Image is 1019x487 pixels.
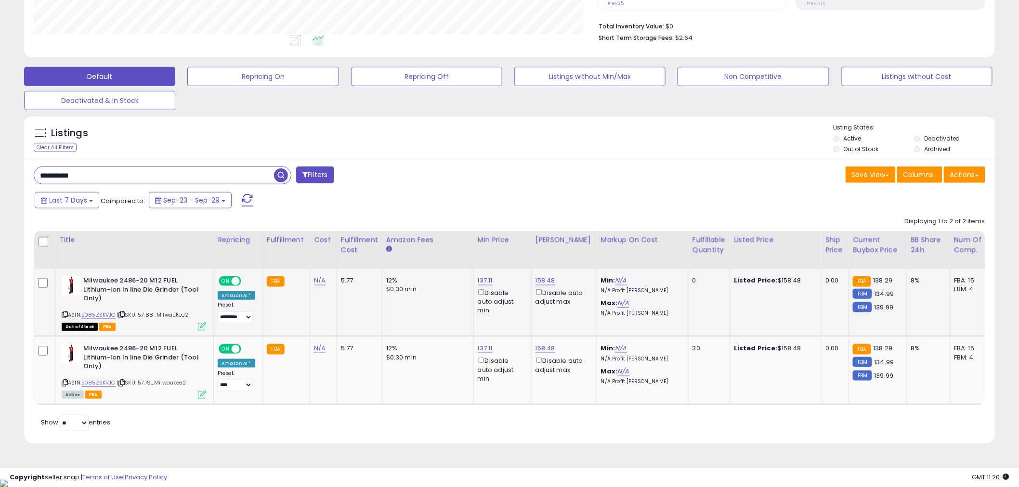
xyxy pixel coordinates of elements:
b: Total Inventory Value: [599,22,664,30]
div: Preset: [218,302,255,323]
label: Deactivated [924,134,960,142]
span: 138.29 [874,344,893,353]
div: FBM: 4 [954,353,986,362]
span: ON [220,345,232,353]
div: Markup on Cost [601,235,684,245]
small: Prev: N/A [807,0,825,6]
th: The percentage added to the cost of goods (COGS) that forms the calculator for Min & Max prices. [597,231,688,269]
div: $158.48 [734,344,814,353]
b: Milwaukee 2486-20 M12 FUEL Lithium-Ion In line Die Grinder (Tool Only) [83,276,200,306]
span: ON [220,277,232,285]
div: Disable auto adjust max [536,356,589,374]
div: Displaying 1 to 2 of 2 items [905,217,985,226]
div: Clear All Filters [34,143,77,152]
span: All listings currently available for purchase on Amazon [62,391,84,399]
button: Default [24,67,175,86]
b: Max: [601,367,618,376]
p: N/A Profit [PERSON_NAME] [601,310,681,317]
span: Sep-23 - Sep-29 [163,195,220,205]
span: 134.99 [875,289,894,298]
span: 139.99 [875,371,894,380]
div: $158.48 [734,276,814,285]
div: 8% [911,344,942,353]
button: Deactivated & In Stock [24,91,175,110]
span: $2.64 [675,33,692,42]
div: FBA: 15 [954,276,986,285]
div: Fulfillment Cost [341,235,378,255]
div: BB Share 24h. [911,235,946,255]
div: Disable auto adjust max [536,287,589,306]
b: Milwaukee 2486-20 M12 FUEL Lithium-Ion In line Die Grinder (Tool Only) [83,344,200,373]
small: FBM [853,302,872,312]
small: FBM [853,357,872,367]
b: Min: [601,276,615,285]
button: Sep-23 - Sep-29 [149,192,232,208]
div: FBM: 4 [954,285,986,294]
h5: Listings [51,127,88,140]
span: 138.29 [874,276,893,285]
a: 137.11 [478,276,493,285]
span: 139.99 [875,303,894,312]
small: FBA [853,276,871,287]
small: FBM [853,289,872,299]
small: FBA [267,344,285,355]
div: Cost [314,235,333,245]
div: 0.00 [825,276,841,285]
div: Amazon Fees [386,235,470,245]
small: FBM [853,371,872,381]
span: OFF [240,277,255,285]
div: Fulfillable Quantity [692,235,726,255]
div: 5.77 [341,344,375,353]
small: Amazon Fees. [386,245,392,254]
span: | SKU: 57.88_Milwaukee2 [117,311,188,319]
div: $0.30 min [386,353,466,362]
label: Active [844,134,862,142]
div: $0.30 min [386,285,466,294]
div: Preset: [218,370,255,392]
p: N/A Profit [PERSON_NAME] [601,378,681,385]
b: Min: [601,344,615,353]
small: Prev: 25 [608,0,624,6]
div: Ship Price [825,235,845,255]
small: FBA [267,276,285,287]
li: $0 [599,20,978,31]
div: Current Buybox Price [853,235,902,255]
div: Min Price [478,235,527,245]
div: Num of Comp. [954,235,989,255]
label: Archived [924,145,950,153]
a: N/A [314,344,326,353]
a: 137.11 [478,344,493,353]
button: Actions [944,167,985,183]
a: Privacy Policy [125,473,167,482]
strong: Copyright [10,473,45,482]
div: 5.77 [341,276,375,285]
div: Fulfillment [267,235,306,245]
button: Repricing On [187,67,339,86]
button: Filters [296,167,334,183]
span: OFF [240,345,255,353]
button: Non Competitive [678,67,829,86]
span: FBA [85,391,102,399]
div: Amazon AI * [218,359,255,368]
button: Repricing Off [351,67,502,86]
a: N/A [314,276,326,285]
div: seller snap | | [10,473,167,482]
a: N/A [617,298,629,308]
b: Short Term Storage Fees: [599,34,674,42]
div: Disable auto adjust min [478,356,524,383]
button: Columns [897,167,942,183]
div: 12% [386,344,466,353]
span: Columns [903,170,934,179]
div: ASIN: [62,276,206,330]
a: B085ZSKVJC [81,311,116,319]
img: 316w80ElCOL._SL40_.jpg [62,276,81,295]
div: Listed Price [734,235,817,245]
b: Listed Price: [734,344,778,353]
a: N/A [615,276,627,285]
div: Disable auto adjust min [478,287,524,315]
div: Repricing [218,235,259,245]
a: N/A [615,344,627,353]
p: Listing States: [834,123,995,132]
div: 30 [692,344,722,353]
div: 0.00 [825,344,841,353]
